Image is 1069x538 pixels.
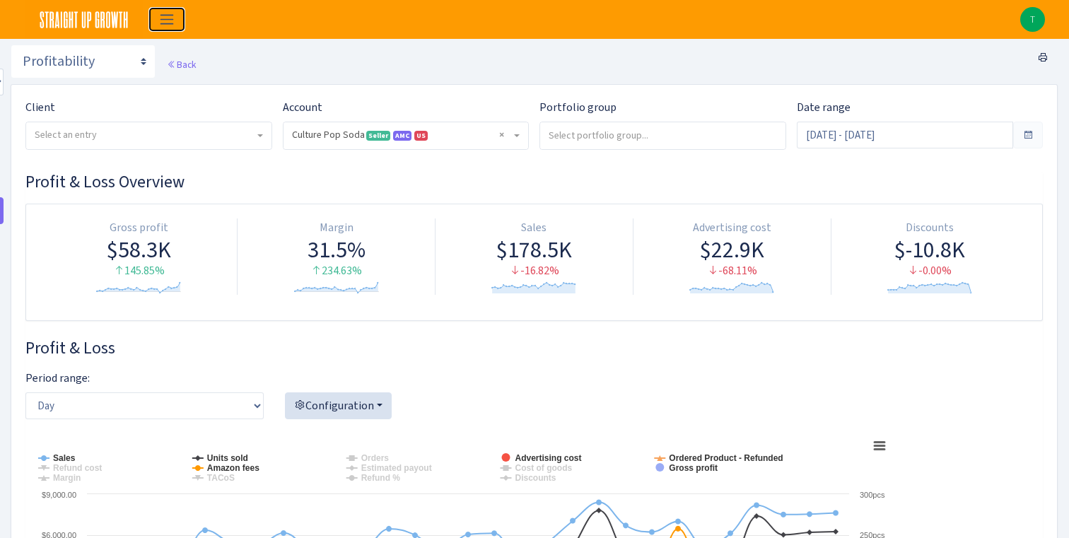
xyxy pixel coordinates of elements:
[837,220,1022,236] div: Discounts
[441,263,627,279] div: -16.82%
[207,463,259,473] tspan: Amazon fees
[361,463,432,473] tspan: Estimated payout
[361,473,401,483] tspan: Refund %
[639,220,825,236] div: Advertising cost
[540,122,748,148] input: Select portfolio group...
[46,263,231,279] div: 145.85%
[1020,7,1045,32] a: T
[149,8,185,31] button: Toggle navigation
[207,473,235,483] tspan: TACoS
[361,453,390,463] tspan: Orders
[515,473,556,483] tspan: Discounts
[441,236,627,263] div: $178.5K
[669,453,783,463] tspan: Ordered Product - Refunded
[1020,7,1045,32] img: Tom First
[46,236,231,263] div: $58.3K
[53,453,76,463] tspan: Sales
[243,220,429,236] div: Margin
[25,172,1043,192] h3: Widget #30
[53,473,81,483] tspan: Margin
[285,392,392,419] button: Configuration
[35,128,97,141] span: Select an entry
[243,236,429,263] div: 31.5%
[167,58,196,71] a: Back
[441,220,627,236] div: Sales
[366,131,390,141] span: Seller
[414,131,428,141] span: US
[292,128,512,142] span: Culture Pop Soda <span class="badge badge-success">Seller</span><span class="badge badge-primary"...
[207,453,248,463] tspan: Units sold
[283,99,322,116] label: Account
[539,99,617,116] label: Portfolio group
[797,99,851,116] label: Date range
[46,220,231,236] div: Gross profit
[25,370,90,387] label: Period range:
[860,491,885,499] text: 300pcs
[639,236,825,263] div: $22.9K
[284,122,529,149] span: Culture Pop Soda <span class="badge badge-success">Seller</span><span class="badge badge-primary"...
[639,263,825,279] div: -68.11%
[25,338,1043,358] h3: Widget #28
[243,263,429,279] div: 234.63%
[499,128,504,142] span: Remove all items
[837,263,1022,279] div: -0.00%
[25,99,55,116] label: Client
[53,463,102,473] tspan: Refund cost
[515,453,581,463] tspan: Advertising cost
[837,236,1022,263] div: $-10.8K
[42,491,76,499] text: $9,000.00
[393,131,411,141] span: AMC
[515,463,572,473] tspan: Cost of goods
[669,463,718,473] tspan: Gross profit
